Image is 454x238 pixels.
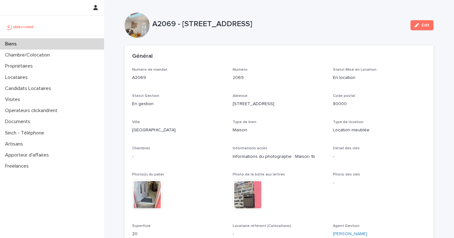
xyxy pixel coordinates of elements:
p: Documents [3,119,35,125]
p: A2069 [132,74,225,81]
p: En location [333,74,426,81]
a: [PERSON_NAME] [333,231,367,237]
p: 20 [132,231,225,237]
span: Statut Gestion [132,94,159,98]
p: Freelances [3,163,34,169]
span: Photo de la boîte aux lettres [233,173,285,176]
p: Chambre/Colocation [3,52,55,58]
span: Superficie [132,224,151,228]
p: Visites [3,97,25,103]
span: Code postal [333,94,355,98]
span: Type de location [333,120,364,124]
p: Sinch - Téléphone [3,130,49,136]
span: Statut Mise en Location [333,68,376,72]
p: Propriétaires [3,63,38,69]
p: En gestion [132,101,225,107]
span: Détail des clés [333,146,360,150]
p: - [333,180,426,186]
span: Type de bien [233,120,256,124]
span: Adresse [233,94,247,98]
span: Photo(s) du palier [132,173,164,176]
p: A2069 - [STREET_ADDRESS] [152,20,405,29]
p: Maison [233,127,326,134]
span: Edit [422,23,429,27]
span: Chambres [132,146,150,150]
span: Numéro de mandat [132,68,167,72]
p: Apporteur d'affaires [3,152,54,158]
p: Biens [3,41,22,47]
span: Informations accès [233,146,267,150]
h2: Général [132,53,153,60]
span: Numéro [233,68,247,72]
p: Location meublée [333,127,426,134]
p: 80000 [333,101,426,107]
p: Candidats Locataires [3,86,56,92]
p: [GEOGRAPHIC_DATA] [132,127,225,134]
span: Locataire référent (Colocations) [233,224,291,228]
img: UCB0brd3T0yccxBKYDjQ [5,21,36,33]
p: Locataires [3,74,33,80]
p: 2069 [233,74,326,81]
p: - [233,231,326,237]
p: - [132,153,225,160]
p: Artisans [3,141,28,147]
p: - [333,153,426,160]
p: Operateurs clickandrent [3,108,62,114]
span: Photo des clés [333,173,360,176]
button: Edit [410,20,434,30]
span: Ville [132,120,140,124]
p: Informations du photographe : Maison 1b [233,153,326,160]
span: Agent Gestion [333,224,359,228]
p: [STREET_ADDRESS] [233,101,326,107]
